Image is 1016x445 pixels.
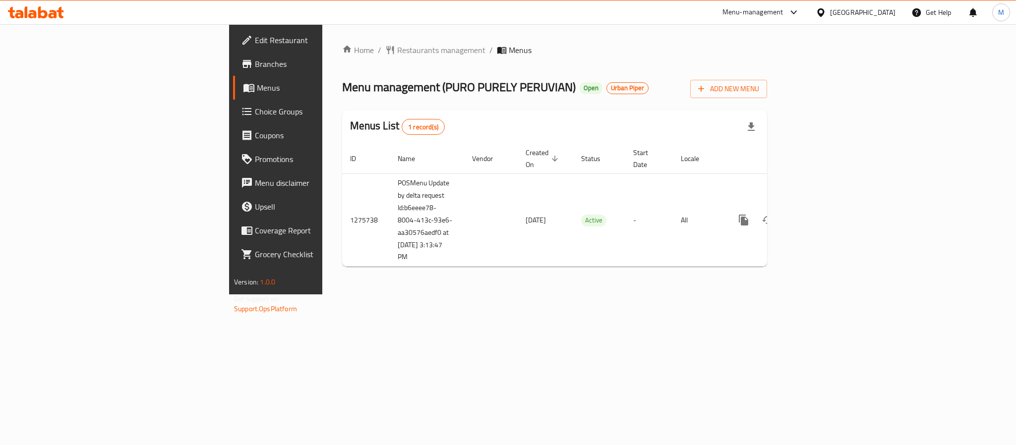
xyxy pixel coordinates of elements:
span: Coupons [255,129,391,141]
span: Menu disclaimer [255,177,391,189]
div: Active [581,215,606,226]
div: Export file [739,115,763,139]
span: Urban Piper [607,84,648,92]
a: Branches [233,52,399,76]
a: Choice Groups [233,100,399,123]
a: Restaurants management [385,44,485,56]
a: Support.OpsPlatform [234,302,297,315]
span: Branches [255,58,391,70]
td: - [625,173,673,267]
td: All [673,173,724,267]
span: Locale [681,153,712,165]
span: Menus [509,44,532,56]
span: ID [350,153,369,165]
a: Grocery Checklist [233,242,399,266]
button: Change Status [756,208,779,232]
span: Menus [257,82,391,94]
div: Open [580,82,602,94]
div: Menu-management [722,6,783,18]
span: [DATE] [526,214,546,226]
span: 1 record(s) [402,122,444,132]
button: Add New Menu [690,80,767,98]
span: Menu management ( PURO PURELY PERUVIAN ) [342,76,576,98]
a: Promotions [233,147,399,171]
nav: breadcrumb [342,44,767,56]
div: Total records count [402,119,445,135]
span: Status [581,153,613,165]
h2: Menus List [350,118,445,135]
span: Grocery Checklist [255,248,391,260]
div: [GEOGRAPHIC_DATA] [830,7,896,18]
th: Actions [724,144,835,174]
span: Created On [526,147,561,170]
a: Coverage Report [233,219,399,242]
a: Menus [233,76,399,100]
span: Vendor [472,153,506,165]
button: more [732,208,756,232]
span: Choice Groups [255,106,391,117]
span: Promotions [255,153,391,165]
li: / [489,44,493,56]
span: Get support on: [234,292,280,305]
span: Coverage Report [255,224,391,236]
table: enhanced table [342,144,835,267]
span: 1.0.0 [260,276,275,288]
td: POSMenu Update by delta request Id:b6eeee78-8004-413c-93e6-aa30576aedf0 at [DATE] 3:13:47 PM [390,173,464,267]
span: M [998,7,1004,18]
span: Start Date [633,147,661,170]
span: Restaurants management [397,44,485,56]
a: Upsell [233,195,399,219]
span: Name [398,153,428,165]
a: Edit Restaurant [233,28,399,52]
a: Coupons [233,123,399,147]
span: Upsell [255,201,391,213]
a: Menu disclaimer [233,171,399,195]
span: Version: [234,276,258,288]
span: Add New Menu [698,83,759,95]
span: Edit Restaurant [255,34,391,46]
span: Open [580,84,602,92]
span: Active [581,215,606,226]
